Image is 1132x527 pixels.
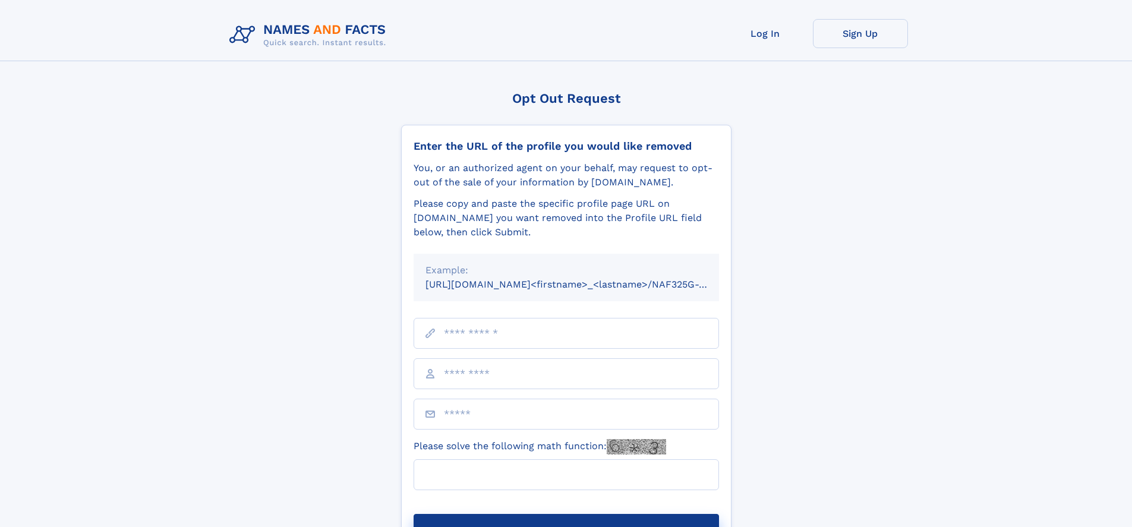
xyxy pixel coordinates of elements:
[414,140,719,153] div: Enter the URL of the profile you would like removed
[414,197,719,239] div: Please copy and paste the specific profile page URL on [DOMAIN_NAME] you want removed into the Pr...
[425,279,742,290] small: [URL][DOMAIN_NAME]<firstname>_<lastname>/NAF325G-xxxxxxxx
[401,91,731,106] div: Opt Out Request
[718,19,813,48] a: Log In
[425,263,707,277] div: Example:
[225,19,396,51] img: Logo Names and Facts
[414,161,719,190] div: You, or an authorized agent on your behalf, may request to opt-out of the sale of your informatio...
[414,439,666,455] label: Please solve the following math function:
[813,19,908,48] a: Sign Up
